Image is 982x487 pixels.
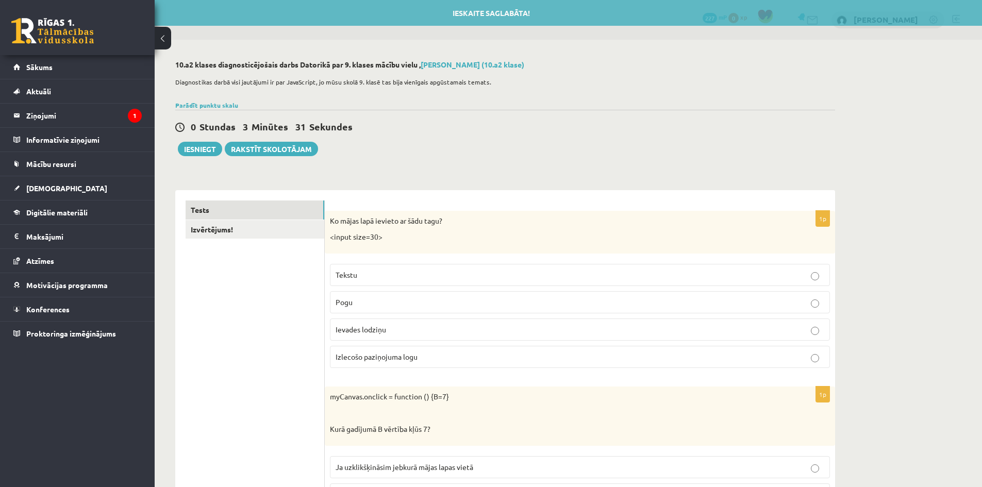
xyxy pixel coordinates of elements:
span: Digitālie materiāli [26,208,88,217]
span: Aktuāli [26,87,51,96]
legend: Maksājumi [26,225,142,248]
a: Maksājumi [13,225,142,248]
span: Pogu [336,297,353,307]
a: Digitālie materiāli [13,200,142,224]
i: 1 [128,109,142,123]
span: Izlecošo paziņojuma logu [336,352,418,361]
a: Izvērtējums! [186,220,324,239]
span: [DEMOGRAPHIC_DATA] [26,183,107,193]
a: Aktuāli [13,79,142,103]
input: Ievades lodziņu [811,327,819,335]
a: Parādīt punktu skalu [175,101,238,109]
span: Konferences [26,305,70,314]
a: Motivācijas programma [13,273,142,297]
span: Ja uzklikšķināsim jebkurā mājas lapas vietā [336,462,473,472]
span: Motivācijas programma [26,280,108,290]
button: Iesniegt [178,142,222,156]
p: 1p [815,210,830,227]
input: Tekstu [811,272,819,280]
input: Izlecošo paziņojuma logu [811,354,819,362]
span: Sākums [26,62,53,72]
span: Mācību resursi [26,159,76,169]
span: Sekundes [309,121,353,132]
span: Minūtes [252,121,288,132]
p: myCanvas.onclick = function () {B=7} [330,392,778,402]
a: Rakstīt skolotājam [225,142,318,156]
span: Tekstu [336,270,357,279]
span: Atzīmes [26,256,54,265]
a: Informatīvie ziņojumi [13,128,142,152]
span: Stundas [199,121,236,132]
a: Sākums [13,55,142,79]
span: 3 [243,121,248,132]
legend: Ziņojumi [26,104,142,127]
span: 31 [295,121,306,132]
a: [PERSON_NAME] (10.a2 klase) [421,60,524,69]
p: Ko mājas lapā ievieto ar šādu tagu? [330,216,778,226]
input: Pogu [811,299,819,308]
a: Atzīmes [13,249,142,273]
p: Diagnostikas darbā visi jautājumi ir par JavaScript, jo mūsu skolā 9. klasē tas bija vienīgais ap... [175,77,830,87]
a: Tests [186,200,324,220]
span: 0 [191,121,196,132]
span: Proktoringa izmēģinājums [26,329,116,338]
p: <input size=30> [330,232,778,242]
a: Konferences [13,297,142,321]
p: 1p [815,386,830,402]
a: [DEMOGRAPHIC_DATA] [13,176,142,200]
a: Proktoringa izmēģinājums [13,322,142,345]
input: Ja uzklikšķināsim jebkurā mājas lapas vietā [811,464,819,473]
a: Rīgas 1. Tālmācības vidusskola [11,18,94,44]
span: Ievades lodziņu [336,325,386,334]
a: Ziņojumi1 [13,104,142,127]
p: Kurā gadījumā B vērtība kļūs 7? [330,424,778,434]
h2: 10.a2 klases diagnosticējošais darbs Datorikā par 9. klases mācību vielu , [175,60,835,69]
legend: Informatīvie ziņojumi [26,128,142,152]
a: Mācību resursi [13,152,142,176]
